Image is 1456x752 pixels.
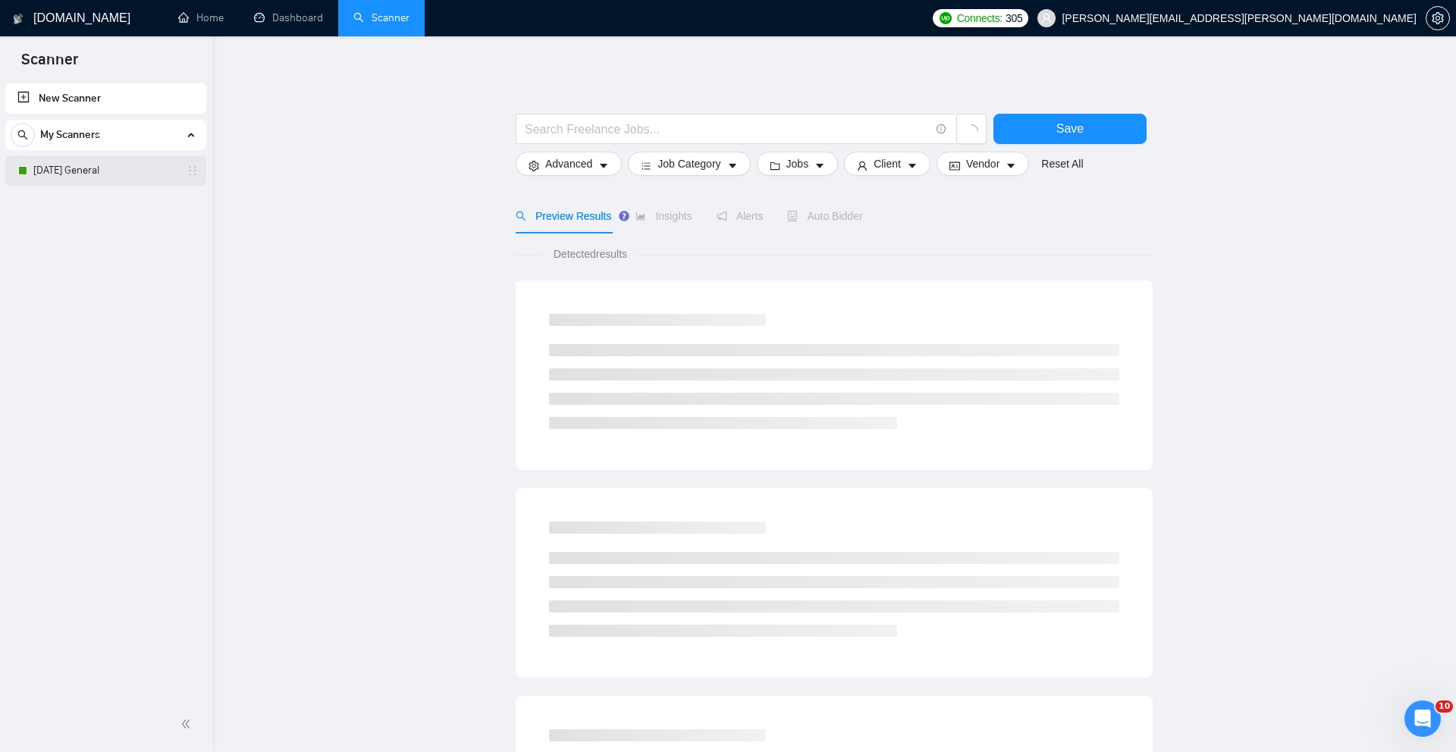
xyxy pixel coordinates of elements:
li: My Scanners [5,120,206,186]
a: dashboardDashboard [254,11,323,24]
span: Jobs [786,155,809,172]
button: Save [993,114,1147,144]
span: info-circle [937,124,946,134]
span: double-left [180,716,196,732]
li: New Scanner [5,83,206,114]
span: search [516,211,526,221]
button: settingAdvancedcaret-down [516,152,622,176]
span: user [857,160,868,171]
img: logo [13,7,24,31]
span: 10 [1436,700,1453,713]
iframe: Intercom live chat [1404,700,1441,737]
a: Reset All [1041,155,1083,172]
span: notification [717,211,727,221]
span: Scanner [9,49,90,80]
img: upwork-logo.png [940,12,952,24]
span: caret-down [1006,160,1016,171]
span: Auto Bidder [787,210,862,222]
span: caret-down [907,160,918,171]
span: setting [529,160,539,171]
span: Connects: [957,10,1003,27]
span: folder [770,160,780,171]
span: caret-down [598,160,609,171]
button: userClientcaret-down [844,152,930,176]
span: setting [1426,12,1449,24]
span: My Scanners [40,120,100,150]
span: Client [874,155,901,172]
button: folderJobscaret-down [757,152,839,176]
input: Search Freelance Jobs... [525,120,930,139]
span: Preview Results [516,210,611,222]
span: Detected results [543,246,638,262]
span: holder [187,164,199,177]
span: caret-down [727,160,738,171]
span: 305 [1006,10,1022,27]
a: searchScanner [353,11,409,24]
button: barsJob Categorycaret-down [628,152,750,176]
a: setting [1426,12,1450,24]
span: Advanced [545,155,592,172]
button: setting [1426,6,1450,30]
span: robot [787,211,798,221]
span: caret-down [814,160,825,171]
span: Save [1056,119,1084,138]
span: loading [965,124,978,138]
span: user [1041,13,1052,23]
button: search [11,123,35,147]
button: idcardVendorcaret-down [937,152,1029,176]
span: bars [641,160,651,171]
span: search [11,130,34,140]
span: Vendor [966,155,999,172]
a: New Scanner [17,83,194,114]
span: area-chart [635,211,646,221]
span: Insights [635,210,692,222]
span: Job Category [657,155,720,172]
a: [DATE] General [33,155,177,186]
span: Alerts [717,210,764,222]
span: idcard [949,160,960,171]
div: Tooltip anchor [617,209,631,223]
a: homeHome [178,11,224,24]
